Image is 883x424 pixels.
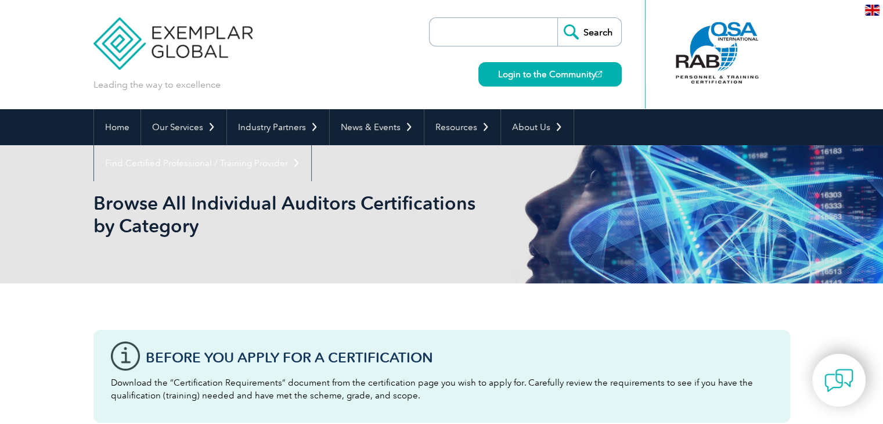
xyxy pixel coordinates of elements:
a: Resources [424,109,500,145]
a: Home [94,109,140,145]
a: Find Certified Professional / Training Provider [94,145,311,181]
input: Search [557,18,621,46]
p: Leading the way to excellence [93,78,221,91]
a: News & Events [330,109,424,145]
img: open_square.png [596,71,602,77]
h1: Browse All Individual Auditors Certifications by Category [93,192,539,237]
a: Login to the Community [478,62,622,87]
h3: Before You Apply For a Certification [146,350,773,365]
a: Industry Partners [227,109,329,145]
img: contact-chat.png [824,366,853,395]
a: About Us [501,109,574,145]
p: Download the “Certification Requirements” document from the certification page you wish to apply ... [111,376,773,402]
a: Our Services [141,109,226,145]
img: en [865,5,880,16]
